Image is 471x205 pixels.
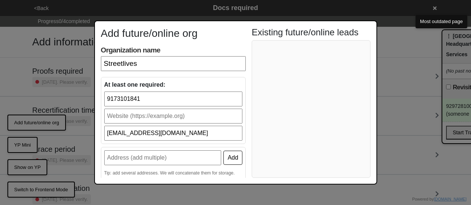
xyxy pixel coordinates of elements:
[223,151,242,165] button: Add
[104,126,242,141] input: Email (name@example.org)
[416,15,467,28] button: Most outdated page
[252,27,359,38] h4: Existing future/online leads
[104,92,242,106] input: Phone (digits only)
[101,27,246,40] h3: Add future/online org
[101,56,246,71] input: Organization name
[101,46,246,71] label: Organization name
[104,150,222,165] input: Address (add multiple)
[104,80,242,89] div: At least one required:
[104,170,242,176] div: Tip: add several addresses. We will concatenate them for storage.
[104,109,242,124] input: Website (https://example.org)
